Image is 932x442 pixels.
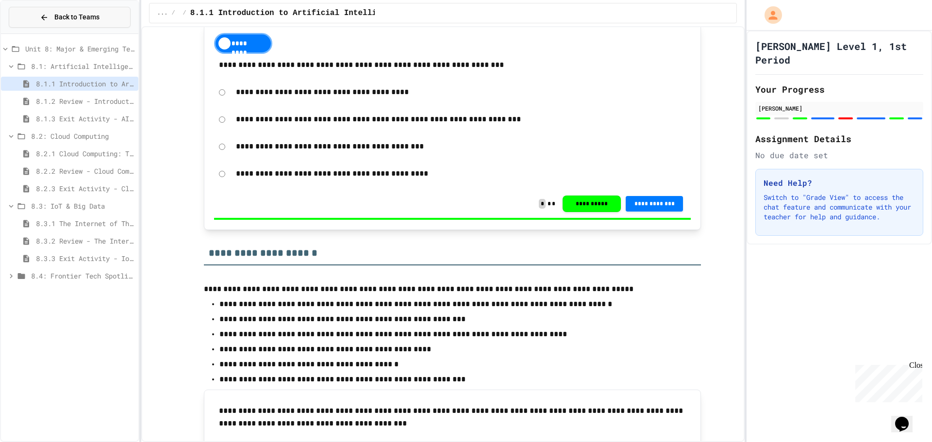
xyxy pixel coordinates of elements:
div: Chat with us now!Close [4,4,67,62]
div: No due date set [755,149,923,161]
span: 8.4: Frontier Tech Spotlight [31,271,134,281]
span: / [183,9,186,17]
span: 8.3.2 Review - The Internet of Things and Big Data [36,236,134,246]
span: 8.1.3 Exit Activity - AI Detective [36,114,134,124]
span: 8.2.2 Review - Cloud Computing [36,166,134,176]
span: / [171,9,175,17]
iframe: chat widget [891,403,922,432]
div: My Account [754,4,784,26]
iframe: chat widget [851,361,922,402]
span: 8.1.1 Introduction to Artificial Intelligence [190,7,400,19]
span: 8.2.1 Cloud Computing: Transforming the Digital World [36,148,134,159]
h2: Your Progress [755,82,923,96]
div: [PERSON_NAME] [758,104,920,113]
span: 8.2: Cloud Computing [31,131,134,141]
span: 8.3.3 Exit Activity - IoT Data Detective Challenge [36,253,134,263]
span: 8.1: Artificial Intelligence Basics [31,61,134,71]
button: Back to Teams [9,7,131,28]
span: 8.1.1 Introduction to Artificial Intelligence [36,79,134,89]
span: Unit 8: Major & Emerging Technologies [25,44,134,54]
p: Switch to "Grade View" to access the chat feature and communicate with your teacher for help and ... [764,193,915,222]
span: 8.3: IoT & Big Data [31,201,134,211]
h1: [PERSON_NAME] Level 1, 1st Period [755,39,923,66]
span: Back to Teams [54,12,100,22]
h2: Assignment Details [755,132,923,146]
span: 8.3.1 The Internet of Things and Big Data: Our Connected Digital World [36,218,134,229]
span: 8.1.2 Review - Introduction to Artificial Intelligence [36,96,134,106]
span: 8.2.3 Exit Activity - Cloud Service Detective [36,183,134,194]
span: ... [157,9,168,17]
h3: Need Help? [764,177,915,189]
